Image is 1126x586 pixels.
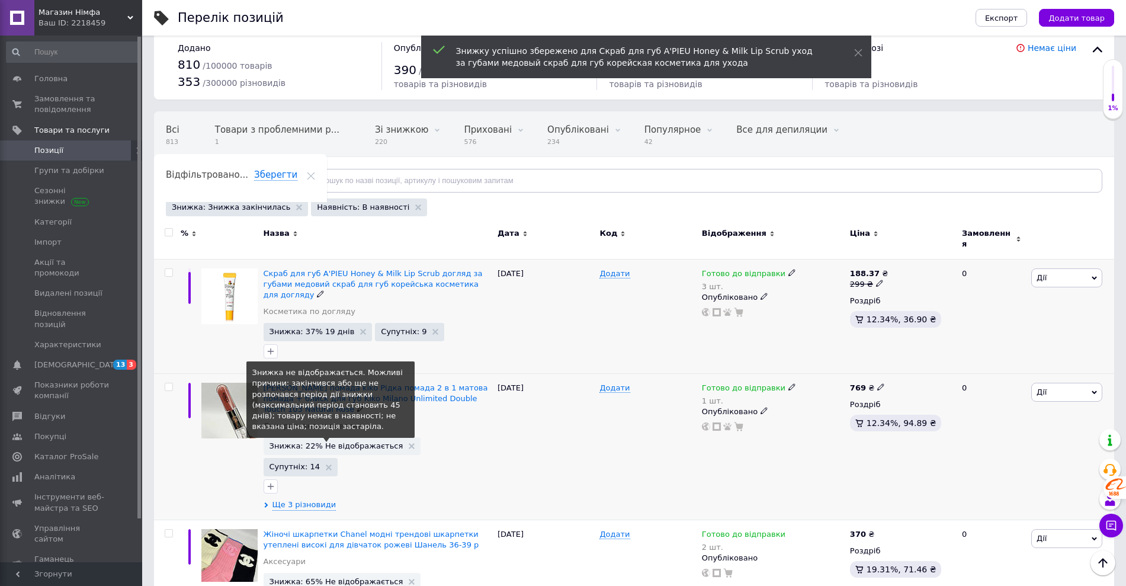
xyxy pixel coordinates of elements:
div: Опубліковано [702,553,844,563]
span: Дії [1037,273,1047,282]
span: Головна [34,73,68,84]
a: Скраб для губ A'PIEU Honey & Milk Lip Scrub догляд за губами медовий скраб для губ корейська косм... [264,269,483,299]
button: Чат з покупцем [1099,514,1123,537]
div: Ваш ID: 2218459 [39,18,142,28]
span: Інструменти веб-майстра та SEO [34,492,110,513]
span: / 300000 різновидів [203,78,285,88]
span: Всі [166,124,179,135]
div: Товари з проблемними різновидами [203,112,363,157]
span: Ціна [850,228,870,239]
input: Пошук [6,41,140,63]
span: Опубліковані [547,124,609,135]
span: Видалені позиції [34,288,102,299]
span: 12.34%, 36.90 ₴ [867,315,936,324]
span: Знижка: Знижка закінчилась [172,202,290,213]
span: 12.34%, 94.89 ₴ [867,418,936,428]
span: Сезонні знижки [34,185,110,207]
span: Готово до відправки [702,530,785,542]
img: Женские носки Chanel стильные модные трендовые носочки утепленные высокие для девочек Шанель розо... [201,529,258,582]
div: Опубліковано [702,292,844,303]
div: [DATE] [495,259,596,373]
span: Додати [599,383,630,393]
span: Супутніх: 14 [270,463,320,470]
span: товарів та різновидів [825,79,918,89]
span: Управління сайтом [34,523,110,545]
div: [DATE] [495,373,596,520]
span: 576 [464,137,512,146]
span: Все для депиляции [736,124,827,135]
div: Знижка не відображається. Можливі причини: закінчився або ще не розпочався період дії знижки (мак... [252,367,409,432]
span: Додати [599,530,630,539]
span: Каталог ProSale [34,451,98,462]
span: Знижка: 22% Не відображається [270,442,403,450]
span: / 100000 товарів [203,61,272,71]
span: Супутніх: 9 [381,328,426,335]
div: ₴ [850,529,874,540]
span: Зберегти [254,169,297,181]
span: [DEMOGRAPHIC_DATA] [34,360,122,370]
span: Популярное [644,124,701,135]
div: Перелік позицій [178,12,284,24]
div: Знижку успішно збережено для Скраб для губ A'PIEU Honey & Milk Lip Scrub уход за губами медовый с... [456,45,825,69]
span: Зі знижкою [375,124,428,135]
button: Експорт [976,9,1028,27]
span: % [181,228,188,239]
span: товарів та різновидів [609,79,702,89]
span: 13 [113,360,127,370]
span: Знижка: 65% Не відображається [270,578,403,585]
div: 0 [955,259,1028,373]
span: Гаманець компанії [34,554,110,575]
button: Додати товар [1039,9,1114,27]
div: 299 ₴ [850,279,888,290]
span: Характеристики [34,340,101,350]
div: Роздріб [850,546,952,556]
a: Косметика по догляду [264,306,355,317]
b: 769 [850,383,866,392]
b: 370 [850,530,866,539]
span: 19.31%, 71.46 ₴ [867,565,936,574]
span: Аналітика [34,472,75,482]
a: Аксесуари [264,556,306,567]
span: товарів та різновидів [394,79,487,89]
span: Додати [599,269,630,278]
span: Додати товар [1048,14,1105,23]
span: Товари з проблемними р... [215,124,339,135]
span: Покупці [34,431,66,442]
span: Відображення [702,228,766,239]
div: Опубліковано [702,406,844,417]
span: Магазин Німфа [39,7,127,18]
span: Відгуки [34,411,65,422]
span: Додано [178,43,210,53]
span: Дії [1037,388,1047,396]
span: Групи та добірки [34,165,104,176]
a: Немає ціни [1028,43,1076,53]
a: Жіночі шкарпетки Chanel модні трендові шкарпетки утеплені високі для дівчаток рожеві Шанель 36-39 р [264,530,479,549]
div: 1 шт. [702,396,796,405]
span: Дата [498,228,519,239]
span: 390 [394,63,416,77]
span: Приховані [464,124,512,135]
span: Позиції [34,145,63,156]
input: Пошук по назві позиції, артикулу і пошуковим запитам [299,169,1102,193]
span: / 1163 [419,66,442,76]
span: 1 [215,137,339,146]
span: Замовлення [962,228,1013,249]
span: Акції та промокоди [34,257,110,278]
span: 810 [178,57,200,72]
span: 353 [178,75,200,89]
div: 1% [1103,104,1122,113]
button: Наверх [1090,550,1115,575]
span: Наявність: В наявності [317,202,409,213]
span: Дії [1037,534,1047,543]
span: 220 [375,137,428,146]
span: 234 [547,137,609,146]
span: Імпорт [34,237,62,248]
span: Категорії [34,217,72,228]
span: Ще 3 різновиди [272,499,336,511]
span: Відновлення позицій [34,308,110,329]
div: ₴ [850,383,885,393]
span: Експорт [985,14,1018,23]
b: 188.37 [850,269,880,278]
